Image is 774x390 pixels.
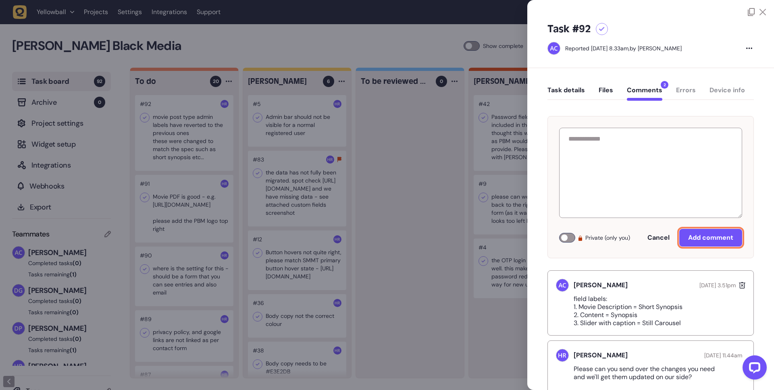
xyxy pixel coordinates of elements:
p: field labels: 1. Movie Description = Short Synopsis 2. Content = Synopsis 3. Slider with caption ... [574,295,689,327]
div: Reported [DATE] 8.33am, [565,45,630,52]
span: [DATE] 11.44am [704,352,742,359]
span: 2 [661,81,668,89]
h5: [PERSON_NAME] [574,281,628,289]
iframe: LiveChat chat widget [736,352,770,386]
span: Private (only you) [585,233,630,243]
span: Cancel [647,233,670,242]
button: Cancel [639,230,678,246]
button: Files [599,86,613,101]
img: Ameet Chohan [548,42,560,54]
span: Add comment [688,233,733,242]
h5: Task #92 [547,23,591,35]
div: by [PERSON_NAME] [565,44,682,52]
button: Task details [547,86,585,101]
button: Comments [627,86,662,101]
span: [DATE] 3.51pm [699,282,736,289]
button: Add comment [679,229,742,247]
h5: [PERSON_NAME] [574,351,628,359]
